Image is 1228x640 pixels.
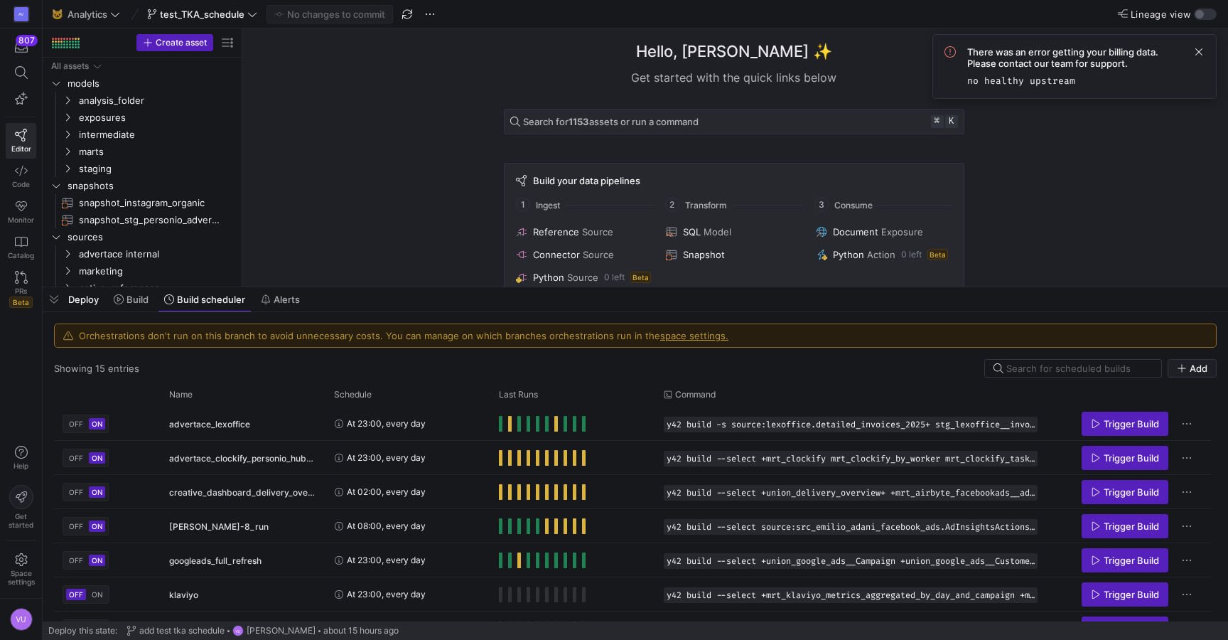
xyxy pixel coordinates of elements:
[582,226,613,238] span: Source
[54,577,1211,612] div: Press SPACE to select this row.
[48,262,236,279] div: Press SPACE to select this row.
[1082,412,1168,436] button: Trigger Build
[48,160,236,177] div: Press SPACE to select this row.
[169,476,317,509] span: creative_dashboard_delivery_overview
[79,246,234,262] span: advertace internal
[675,390,716,400] span: Command
[48,211,236,228] a: snapshot_stg_personio_advertace__employees​​​​​​​
[6,34,36,60] button: 807
[347,543,426,577] span: At 23:00, every day
[663,223,804,240] button: SQLModel
[69,522,83,530] span: OFF
[1104,486,1159,498] span: Trigger Build
[48,5,124,23] button: 🐱Analytics
[8,215,34,224] span: Monitor
[8,251,34,260] span: Catalog
[334,390,372,400] span: Schedule
[54,509,1211,543] div: Press SPACE to select this row.
[630,272,651,283] span: Beta
[513,223,655,240] button: ReferenceSource
[323,626,399,636] span: about 15 hours ago
[79,330,728,341] div: Orchestrations don't run on this branch to avoid unnecessary costs. You can manage on which branc...
[69,488,83,496] span: OFF
[347,407,426,440] span: At 23:00, every day
[48,92,236,109] div: Press SPACE to select this row.
[92,454,102,462] span: ON
[9,512,33,529] span: Get started
[1104,521,1159,532] span: Trigger Build
[6,2,36,26] a: AV
[169,510,269,543] span: [PERSON_NAME]-8_run
[10,608,33,631] div: VU
[833,226,878,238] span: Document
[69,556,83,565] span: OFF
[667,556,1035,566] span: y42 build --select +union_google_ads__Campaign +union_google_ads__Customer --full-refresh --exclu...
[48,177,236,194] div: Press SPACE to select this row.
[567,272,598,283] span: Source
[1104,452,1159,464] span: Trigger Build
[15,287,27,295] span: PRs
[1104,418,1159,430] span: Trigger Build
[254,287,306,311] button: Alerts
[69,454,83,462] span: OFF
[68,294,99,305] span: Deploy
[523,116,699,127] span: Search for assets or run a command
[48,109,236,126] div: Press SPACE to select this row.
[92,488,102,496] span: ON
[504,69,964,86] div: Get started with the quick links below
[1082,548,1168,572] button: Trigger Build
[169,390,193,400] span: Name
[92,556,102,565] span: ON
[79,280,234,297] span: native_references
[1006,363,1153,374] input: Search for scheduled builds
[51,61,89,71] div: All assets
[1190,363,1207,374] span: Add
[583,249,614,260] span: Source
[683,249,725,260] span: Snapshot
[636,40,832,63] h1: Hello, [PERSON_NAME] ✨
[11,144,31,153] span: Editor
[533,272,564,283] span: Python
[232,625,244,636] div: VU
[126,294,149,305] span: Build
[79,144,234,160] span: marts
[136,34,213,51] button: Create asset
[69,590,83,599] span: OFF
[8,569,35,586] span: Space settings
[533,175,640,186] span: Build your data pipelines
[48,228,236,245] div: Press SPACE to select this row.
[6,123,36,159] a: Editor
[347,509,426,543] span: At 08:00, every day
[6,230,36,265] a: Catalog
[48,143,236,160] div: Press SPACE to select this row.
[533,226,579,238] span: Reference
[79,92,234,109] span: analysis_folder
[48,126,236,143] div: Press SPACE to select this row.
[169,578,198,612] span: klaviyo
[967,46,1182,69] span: There was an error getting your billing data. Please contact our team for support.
[54,363,139,374] div: Showing 15 entries
[1131,9,1191,20] span: Lineage view
[6,159,36,194] a: Code
[663,246,804,263] button: Snapshot
[927,249,948,260] span: Beta
[68,229,234,245] span: sources
[92,522,102,530] span: ON
[92,590,103,599] span: ON
[9,297,33,308] span: Beta
[79,263,234,279] span: marketing
[54,441,1211,475] div: Press SPACE to select this row.
[169,442,317,475] span: advertace_clockify_personio_hubspot
[54,407,1211,441] div: Press SPACE to select this row.
[92,420,102,428] span: ON
[48,75,236,92] div: Press SPACE to select this row.
[54,475,1211,509] div: Press SPACE to select this row.
[667,590,1035,600] span: y42 build --select +mrt_klaviyo_metrics_aggregated_by_day_and_campaign +mrt_klaviyo_metrics_aggre...
[901,250,922,260] span: 0 left
[156,38,207,48] span: Create asset
[12,462,30,470] span: Help
[660,330,728,341] a: space settings.
[69,420,83,428] span: OFF
[48,194,236,211] div: Press SPACE to select this row.
[667,522,1035,532] span: y42 build --select source:src_emilio_adani_facebook_ads.AdInsightsActionsCustomIncremental+ sourc...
